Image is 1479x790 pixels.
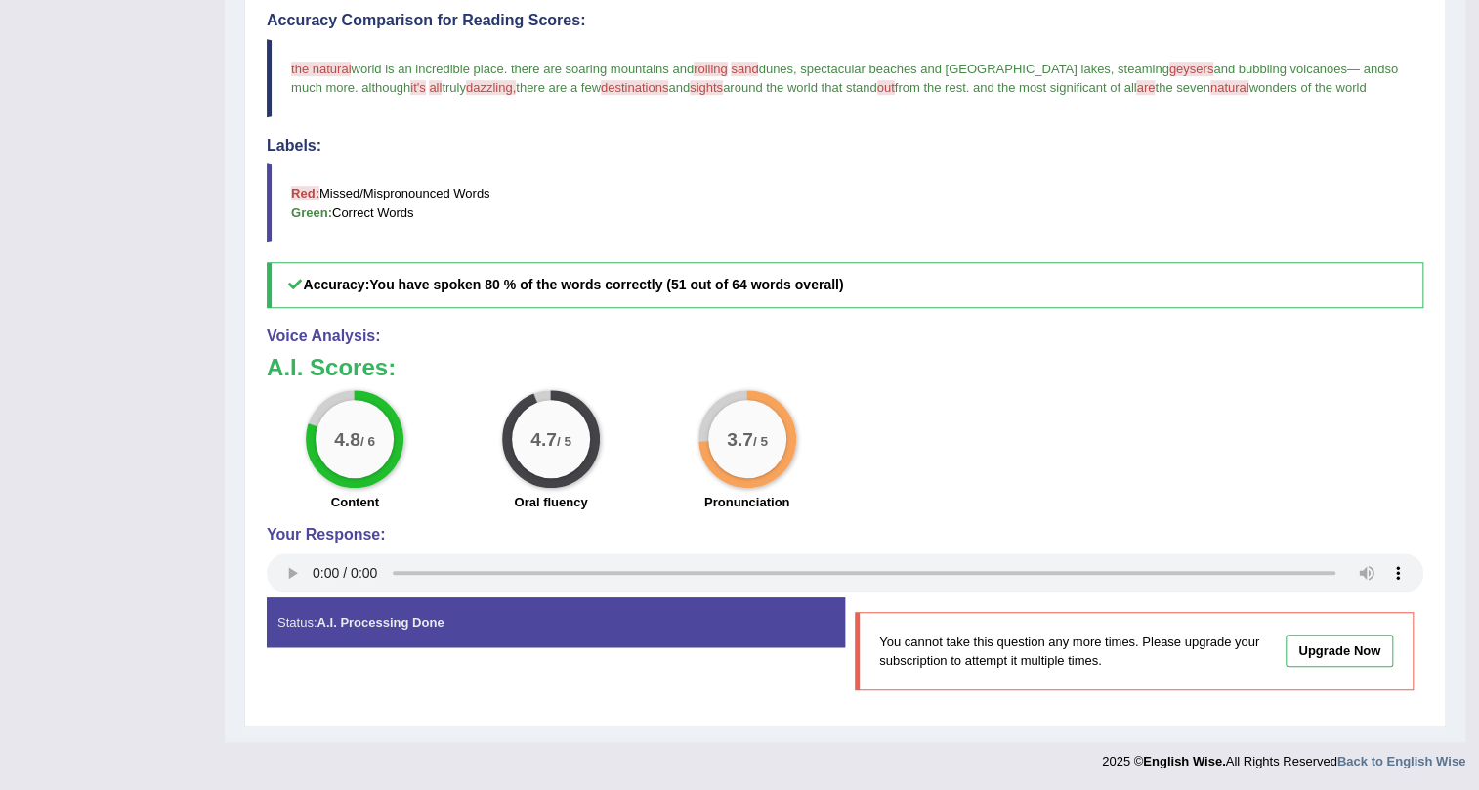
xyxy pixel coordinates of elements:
span: the seven [1155,80,1209,95]
span: dunes [758,62,792,76]
span: out [877,80,895,95]
span: although [361,80,410,95]
span: destinations [601,80,668,95]
span: geysers [1169,62,1214,76]
b: Green: [291,205,332,220]
strong: A.I. Processing Done [317,615,444,630]
blockquote: Missed/Mispronounced Words Correct Words [267,163,1423,241]
span: and the most significant of all [973,80,1137,95]
label: Oral fluency [514,493,587,511]
label: Content [331,493,379,511]
b: A.I. Scores: [267,354,396,380]
span: and bubbling volcanoes [1213,62,1347,76]
span: and [1363,62,1384,76]
b: Red: [291,186,319,200]
span: from the rest [895,80,966,95]
label: Pronunciation [704,493,789,511]
small: / 5 [557,433,571,448]
b: You have spoken 80 % of the words correctly (51 out of 64 words overall) [369,277,843,292]
span: world is an incredible place [351,62,503,76]
span: truly [442,80,466,95]
span: natural [1210,80,1249,95]
span: , [793,62,797,76]
span: all [429,80,442,95]
h4: Voice Analysis: [267,328,1423,345]
span: rolling [694,62,728,76]
span: are [1136,80,1155,95]
span: . [504,62,508,76]
strong: English Wise. [1143,754,1225,768]
small: / 6 [360,433,375,448]
span: wonders of the world [1248,80,1366,95]
span: , [1111,62,1115,76]
small: / 5 [752,433,767,448]
div: Status: [267,597,845,647]
span: steaming [1118,62,1169,76]
span: there are a few [516,80,601,95]
h5: Accuracy: [267,262,1423,308]
span: spectacular beaches and [GEOGRAPHIC_DATA] lakes [800,62,1110,76]
div: 2025 © All Rights Reserved [1102,742,1465,770]
p: You cannot take this question any more times. Please upgrade your subscription to attempt it mult... [879,633,1265,670]
span: so much more [291,62,1401,95]
big: 4.8 [334,428,360,450]
span: — [1347,62,1360,76]
span: there are soaring mountains and [511,62,694,76]
h4: Accuracy Comparison for Reading Scores: [267,12,1423,29]
h4: Labels: [267,137,1423,154]
span: dazzling, [466,80,516,95]
span: it's [410,80,425,95]
a: Upgrade Now [1286,635,1393,667]
span: . [966,80,970,95]
h4: Your Response: [267,526,1423,544]
span: around the world that stand [723,80,877,95]
a: Back to English Wise [1337,754,1465,768]
span: and [668,80,690,95]
span: the natural [291,62,351,76]
span: . [355,80,359,95]
big: 4.7 [530,428,557,450]
big: 3.7 [727,428,753,450]
span: sights [690,80,723,95]
span: sand [731,62,758,76]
